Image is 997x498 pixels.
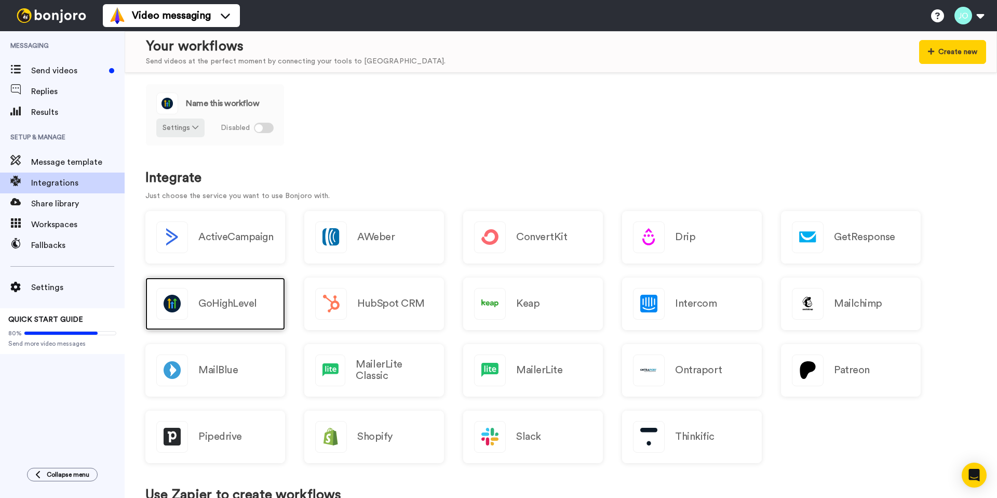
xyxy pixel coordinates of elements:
[8,339,116,348] span: Send more video messages
[157,93,178,114] img: logo_gohighlevel.png
[516,298,540,309] h2: Keap
[304,278,444,330] a: HubSpot CRM
[145,411,285,463] a: Pipedrive
[145,211,285,264] button: ActiveCampaign
[145,84,285,146] a: Name this workflowSettings Disabled
[31,64,105,77] span: Send videos
[47,470,89,479] span: Collapse menu
[634,422,664,452] img: logo_thinkific.svg
[198,298,257,309] h2: GoHighLevel
[622,344,762,397] a: Ontraport
[792,289,823,319] img: logo_mailchimp.svg
[145,278,285,330] a: GoHighLevel
[675,231,695,243] h2: Drip
[962,463,987,488] div: Open Intercom Messenger
[31,177,125,189] span: Integrations
[781,344,921,397] a: Patreon
[675,298,717,309] h2: Intercom
[357,298,425,309] h2: HubSpot CRM
[316,222,346,253] img: logo_aweber.svg
[31,239,125,252] span: Fallbacks
[157,355,187,386] img: logo_mailblue.png
[304,411,444,463] a: Shopify
[186,99,259,108] span: Name this workflow
[781,211,921,264] a: GetResponse
[622,211,762,264] a: Drip
[132,8,211,23] span: Video messaging
[27,468,98,481] button: Collapse menu
[622,278,762,330] a: Intercom
[31,156,125,168] span: Message template
[634,289,664,319] img: logo_intercom.svg
[198,364,238,376] h2: MailBlue
[834,298,882,309] h2: Mailchimp
[145,191,976,202] p: Just choose the service you want to use Bonjoro with.
[834,231,895,243] h2: GetResponse
[31,218,125,231] span: Workspaces
[475,422,505,452] img: logo_slack.svg
[475,289,505,319] img: logo_keap.svg
[356,359,433,382] h2: MailerLite Classic
[198,231,273,243] h2: ActiveCampaign
[357,431,393,442] h2: Shopify
[157,422,187,452] img: logo_pipedrive.png
[8,316,83,323] span: QUICK START GUIDE
[622,411,762,463] a: Thinkific
[157,289,187,319] img: logo_gohighlevel.png
[304,211,444,264] a: AWeber
[145,171,976,186] h1: Integrate
[463,278,603,330] a: Keap
[463,211,603,264] a: ConvertKit
[781,278,921,330] a: Mailchimp
[634,222,664,253] img: logo_drip.svg
[675,364,722,376] h2: Ontraport
[146,37,446,56] div: Your workflows
[31,281,125,294] span: Settings
[156,119,205,137] button: Settings
[475,222,505,253] img: logo_convertkit.svg
[919,40,986,64] button: Create new
[634,355,664,386] img: logo_ontraport.svg
[145,344,285,397] a: MailBlue
[357,231,395,243] h2: AWeber
[463,344,603,397] a: MailerLite
[792,355,823,386] img: logo_patreon.svg
[221,123,250,134] span: Disabled
[316,422,346,452] img: logo_shopify.svg
[31,85,125,98] span: Replies
[157,222,187,253] img: logo_activecampaign.svg
[834,364,870,376] h2: Patreon
[475,355,505,386] img: logo_mailerlite.svg
[12,8,90,23] img: bj-logo-header-white.svg
[316,289,346,319] img: logo_hubspot.svg
[31,198,125,210] span: Share library
[146,56,446,67] div: Send videos at the perfect moment by connecting your tools to [GEOGRAPHIC_DATA].
[792,222,823,253] img: logo_getresponse.svg
[516,364,562,376] h2: MailerLite
[516,431,541,442] h2: Slack
[463,411,603,463] a: Slack
[198,431,242,442] h2: Pipedrive
[675,431,715,442] h2: Thinkific
[31,106,125,119] span: Results
[8,329,22,337] span: 80%
[516,231,567,243] h2: ConvertKit
[316,355,345,386] img: logo_mailerlite.svg
[109,7,126,24] img: vm-color.svg
[304,344,444,397] a: MailerLite Classic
